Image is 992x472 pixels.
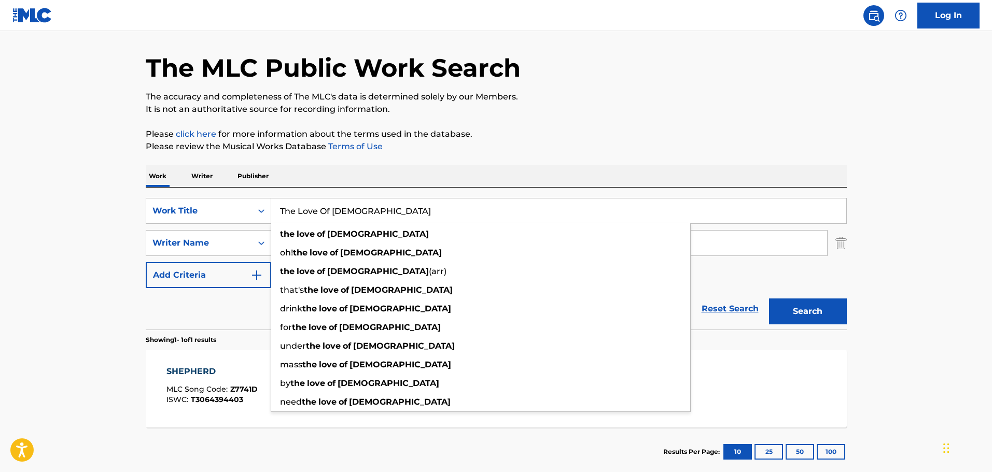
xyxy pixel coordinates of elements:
strong: the [306,341,320,351]
form: Search Form [146,198,847,330]
div: SHEPHERD [166,365,258,378]
strong: of [317,229,325,239]
strong: [DEMOGRAPHIC_DATA] [351,285,453,295]
strong: [DEMOGRAPHIC_DATA] [327,229,429,239]
span: MLC Song Code : [166,384,230,394]
a: click here [176,129,216,139]
strong: of [339,397,347,407]
strong: love [319,360,337,369]
strong: the [304,285,318,295]
strong: love [319,304,337,313]
strong: [DEMOGRAPHIC_DATA] [340,248,442,258]
span: (arr) [429,266,446,276]
strong: [DEMOGRAPHIC_DATA] [353,341,455,351]
iframe: Chat Widget [940,422,992,472]
strong: of [327,378,336,388]
strong: love [297,229,315,239]
span: oh! [280,248,293,258]
a: Terms of Use [326,141,383,151]
strong: of [339,304,347,313]
p: The accuracy and completeness of The MLC's data is determined solely by our Members. [146,91,847,103]
p: Please for more information about the terms used in the database. [146,128,847,140]
strong: of [329,322,337,332]
strong: the [280,229,295,239]
strong: [DEMOGRAPHIC_DATA] [338,378,439,388]
a: Log In [917,3,980,28]
span: Z7741D [230,384,258,394]
button: Add Criteria [146,262,271,288]
p: Showing 1 - 1 of 1 results [146,335,216,345]
span: T3064394403 [191,395,243,404]
button: 50 [786,444,814,460]
strong: the [302,397,316,407]
strong: love [323,341,341,351]
p: It is not an authoritative source for recording information. [146,103,847,116]
span: for [280,322,292,332]
p: Results Per Page: [663,447,722,456]
div: Writer Name [152,237,246,249]
button: Search [769,298,847,324]
span: mass [280,360,302,369]
strong: the [280,266,295,276]
strong: love [297,266,315,276]
strong: of [317,266,325,276]
strong: love [320,285,339,295]
strong: love [310,248,328,258]
strong: of [343,341,351,351]
strong: the [302,360,317,369]
p: Please review the Musical Works Database [146,140,847,153]
span: that's [280,285,304,295]
strong: the [290,378,305,388]
strong: [DEMOGRAPHIC_DATA] [349,397,451,407]
strong: of [330,248,338,258]
strong: [DEMOGRAPHIC_DATA] [350,304,451,313]
strong: of [339,360,347,369]
button: 25 [755,444,783,460]
a: Reset Search [696,297,764,320]
strong: love [309,322,327,332]
span: ISWC : [166,395,191,404]
strong: love [318,397,337,407]
img: search [868,9,880,22]
h1: The MLC Public Work Search [146,52,521,83]
strong: [DEMOGRAPHIC_DATA] [327,266,429,276]
div: Work Title [152,205,246,217]
span: under [280,341,306,351]
a: Public Search [863,5,884,26]
strong: the [302,304,317,313]
img: 9d2ae6d4665cec9f34b9.svg [250,269,263,281]
button: 10 [723,444,752,460]
p: Publisher [234,165,272,187]
p: Writer [188,165,216,187]
strong: love [307,378,325,388]
p: Work [146,165,170,187]
img: Delete Criterion [835,230,847,256]
strong: the [292,322,306,332]
div: Drag [943,433,949,464]
span: drink [280,304,302,313]
span: need [280,397,302,407]
button: 100 [817,444,845,460]
img: MLC Logo [12,8,52,23]
strong: [DEMOGRAPHIC_DATA] [339,322,441,332]
img: help [895,9,907,22]
strong: of [341,285,349,295]
a: SHEPHERDMLC Song Code:Z7741DISWC:T3064394403Writers (4)[PERSON_NAME], [PERSON_NAME] [PERSON_NAME]... [146,350,847,427]
strong: the [293,248,308,258]
strong: [DEMOGRAPHIC_DATA] [350,360,451,369]
div: Help [890,5,911,26]
span: by [280,378,290,388]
